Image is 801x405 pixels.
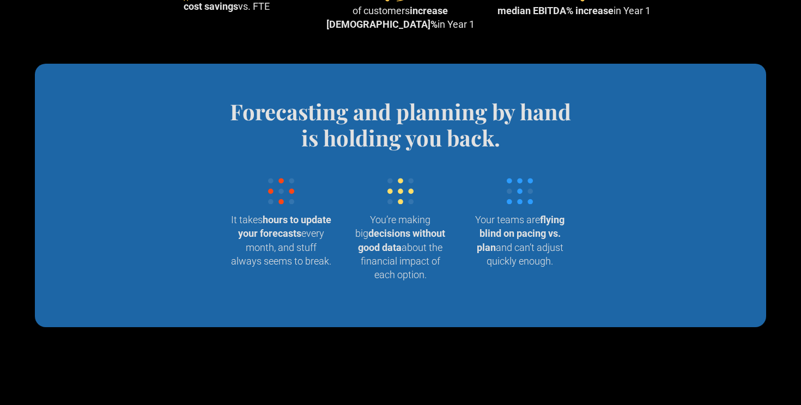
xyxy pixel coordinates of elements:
div: in Year 1 [497,4,651,17]
p: Your teams are and can’t adjust quickly enough. [469,213,571,268]
div: of customers in Year 1 [318,4,483,31]
strong: median EBITDA% increase [497,5,614,16]
strong: cost savings [184,1,238,12]
strong: flying blind on pacing vs. plan [477,214,565,253]
h4: Forecasting and planning by hand is holding you back. [221,99,580,151]
strong: hours to update your forecasts [238,214,331,239]
strong: decisions without good data [358,228,445,253]
p: It takes every month, and stuff always seems to break. [230,213,332,268]
p: You’re making big about the financial impact of each option. [349,213,451,281]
